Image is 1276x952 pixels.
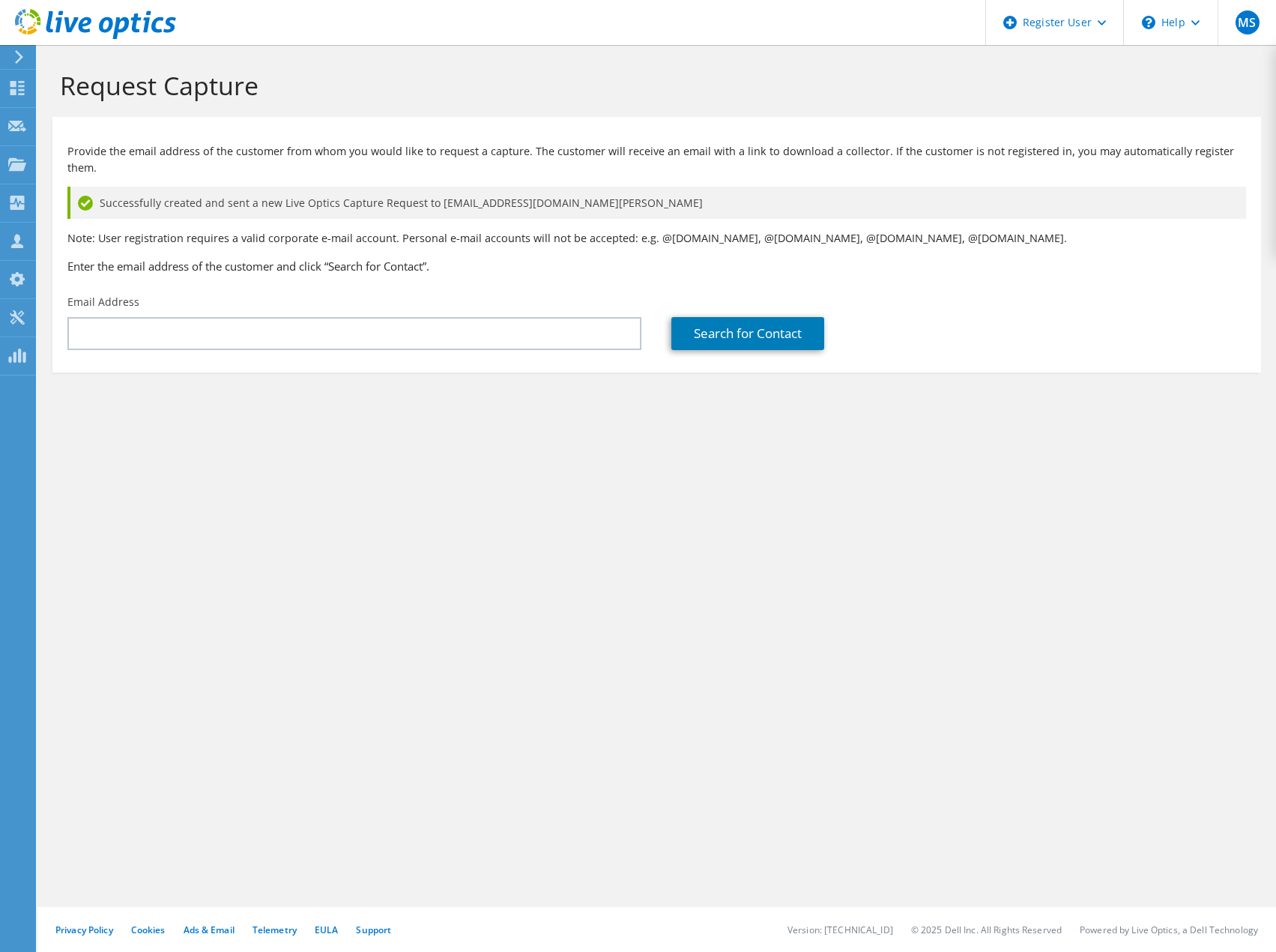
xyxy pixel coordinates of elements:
a: Telemetry [253,924,297,936]
h1: Request Capture [60,70,1246,101]
label: Email Address [67,295,139,310]
li: © 2025 Dell Inc. All Rights Reserved [911,924,1062,936]
span: Successfully created and sent a new Live Optics Capture Request to [EMAIL_ADDRESS][DOMAIN_NAME][P... [100,195,703,211]
a: Privacy Policy [55,924,113,936]
li: Version: [TECHNICAL_ID] [787,924,893,936]
li: Powered by Live Optics, a Dell Technology [1080,924,1258,936]
a: Search for Contact [671,317,824,350]
svg: \n [1142,16,1155,29]
a: Support [356,924,391,936]
a: Ads & Email [184,924,235,936]
p: Provide the email address of the customer from whom you would like to request a capture. The cust... [67,143,1246,176]
a: EULA [315,924,338,936]
p: Note: User registration requires a valid corporate e-mail account. Personal e-mail accounts will ... [67,230,1246,247]
span: MS [1236,10,1260,34]
a: Cookies [131,924,166,936]
h3: Enter the email address of the customer and click “Search for Contact”. [67,258,1246,274]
